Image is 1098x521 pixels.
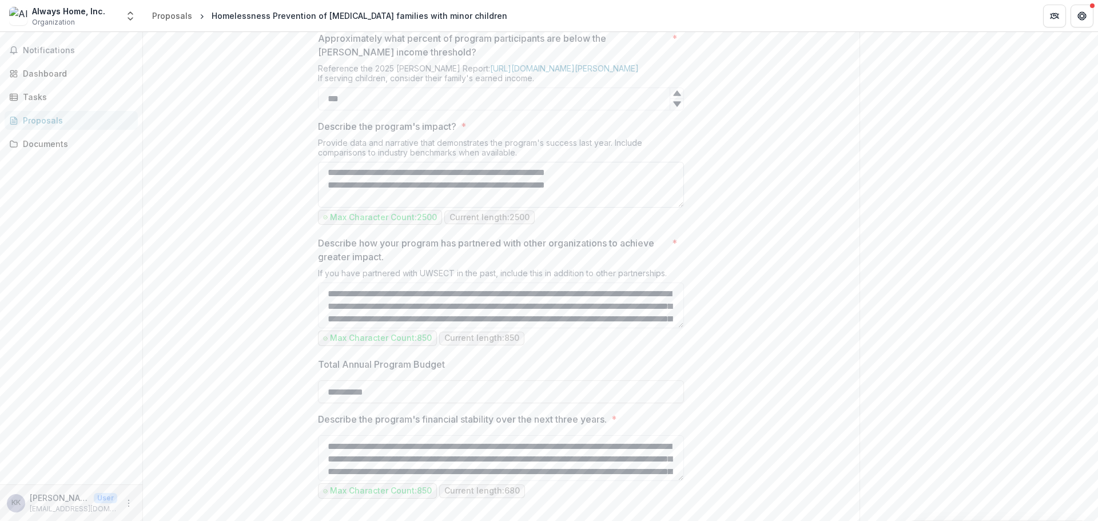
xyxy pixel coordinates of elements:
p: User [94,493,117,503]
p: Current length: 680 [444,486,520,496]
div: Reference the 2025 [PERSON_NAME] Report: If serving children, consider their family's earned income. [318,63,684,88]
a: Dashboard [5,64,138,83]
div: Proposals [23,114,129,126]
span: Notifications [23,46,133,55]
button: Open entity switcher [122,5,138,27]
button: Get Help [1071,5,1093,27]
a: [URL][DOMAIN_NAME][PERSON_NAME] [490,63,639,73]
a: Documents [5,134,138,153]
p: Max Character Count: 850 [330,486,432,496]
a: Tasks [5,88,138,106]
p: Max Character Count: 2500 [330,213,437,222]
div: Homelessness Prevention of [MEDICAL_DATA] families with minor children [212,10,507,22]
div: Tasks [23,91,129,103]
div: If you have partnered with UWSECT in the past, include this in addition to other partnerships. [318,268,684,283]
p: Describe how your program has partnered with other organizations to achieve greater impact. [318,236,667,264]
a: Proposals [148,7,197,24]
p: Max Character Count: 850 [330,333,432,343]
div: Proposals [152,10,192,22]
p: [PERSON_NAME] [30,492,89,504]
img: Always Home, Inc. [9,7,27,25]
div: Kathy Keller [11,499,21,507]
p: Total Annual Program Budget [318,357,445,371]
p: Describe the program's impact? [318,120,456,133]
div: Provide data and narrative that demonstrates the program's success last year. Include comparisons... [318,138,684,162]
p: Approximately what percent of program participants are below the [PERSON_NAME] income threshold? [318,31,667,59]
a: Proposals [5,111,138,130]
div: Documents [23,138,129,150]
div: Always Home, Inc. [32,5,105,17]
p: Current length: 850 [444,333,519,343]
p: [EMAIL_ADDRESS][DOMAIN_NAME] [30,504,117,514]
nav: breadcrumb [148,7,512,24]
button: Partners [1043,5,1066,27]
button: Notifications [5,41,138,59]
p: Describe the program's financial stability over the next three years. [318,412,607,426]
div: Dashboard [23,67,129,79]
button: More [122,496,136,510]
span: Organization [32,17,75,27]
p: Current length: 2500 [449,213,530,222]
